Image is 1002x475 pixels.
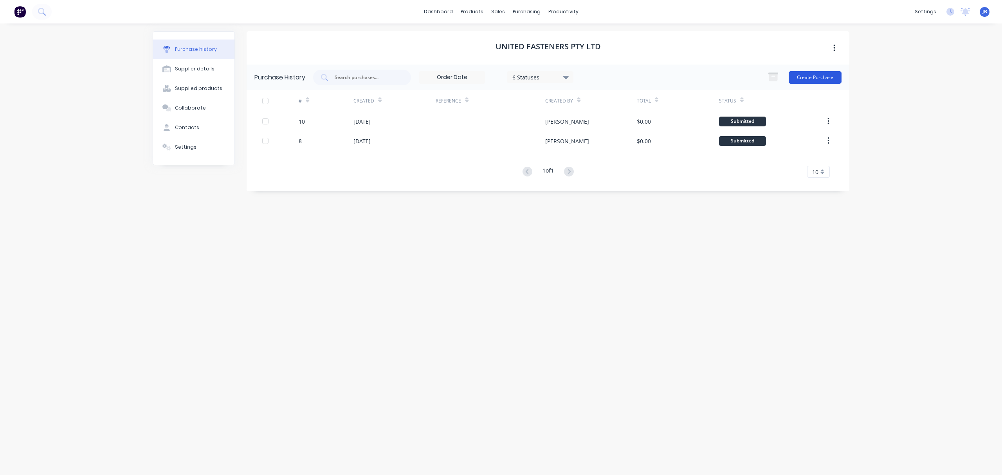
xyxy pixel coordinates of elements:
[509,6,544,18] div: purchasing
[153,137,234,157] button: Settings
[153,118,234,137] button: Contacts
[353,137,371,145] div: [DATE]
[14,6,26,18] img: Factory
[353,117,371,126] div: [DATE]
[545,97,573,104] div: Created By
[153,59,234,79] button: Supplier details
[175,104,206,112] div: Collaborate
[496,42,601,51] h1: UNITED FASTENERS PTY LTD
[299,97,302,104] div: #
[637,137,651,145] div: $0.00
[544,6,582,18] div: productivity
[299,137,302,145] div: 8
[545,137,589,145] div: [PERSON_NAME]
[436,97,461,104] div: Reference
[487,6,509,18] div: sales
[153,40,234,59] button: Purchase history
[153,98,234,118] button: Collaborate
[719,117,766,126] div: Submitted
[153,79,234,98] button: Supplied products
[789,71,842,84] button: Create Purchase
[812,168,818,176] span: 10
[175,124,199,131] div: Contacts
[254,73,305,82] div: Purchase History
[420,6,457,18] a: dashboard
[637,117,651,126] div: $0.00
[719,136,766,146] div: Submitted
[545,117,589,126] div: [PERSON_NAME]
[175,65,214,72] div: Supplier details
[175,144,196,151] div: Settings
[637,97,651,104] div: Total
[353,97,374,104] div: Created
[457,6,487,18] div: products
[175,85,222,92] div: Supplied products
[512,73,568,81] div: 6 Statuses
[911,6,940,18] div: settings
[299,117,305,126] div: 10
[334,74,399,81] input: Search purchases...
[982,8,987,15] span: JB
[419,72,485,83] input: Order Date
[542,166,554,178] div: 1 of 1
[719,97,736,104] div: Status
[175,46,217,53] div: Purchase history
